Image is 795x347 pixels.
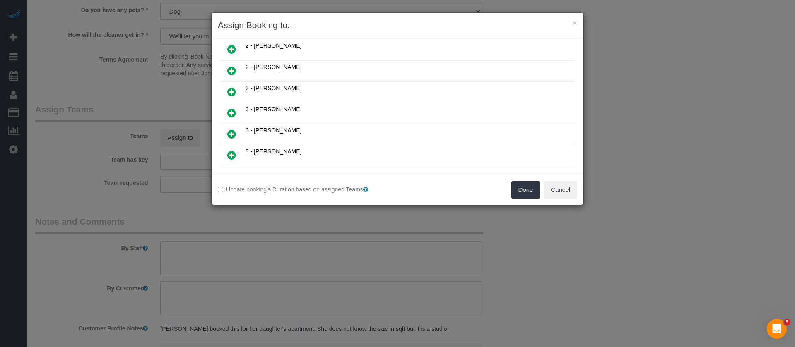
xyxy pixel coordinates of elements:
span: 2 - [PERSON_NAME] [246,64,301,70]
label: Update booking's Duration based on assigned Teams [218,185,391,194]
button: × [572,18,577,27]
span: 2 - [PERSON_NAME] [246,42,301,49]
h3: Assign Booking to: [218,19,577,31]
span: 3 - [PERSON_NAME] [246,85,301,91]
button: Done [511,181,540,199]
span: 3 - [PERSON_NAME] [246,127,301,134]
button: Cancel [544,181,577,199]
span: 3 - [PERSON_NAME] [246,148,301,155]
span: 5 [784,319,790,325]
iframe: Intercom live chat [767,319,787,339]
span: 3 - [PERSON_NAME] [246,106,301,112]
input: Update booking's Duration based on assigned Teams [218,187,223,192]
